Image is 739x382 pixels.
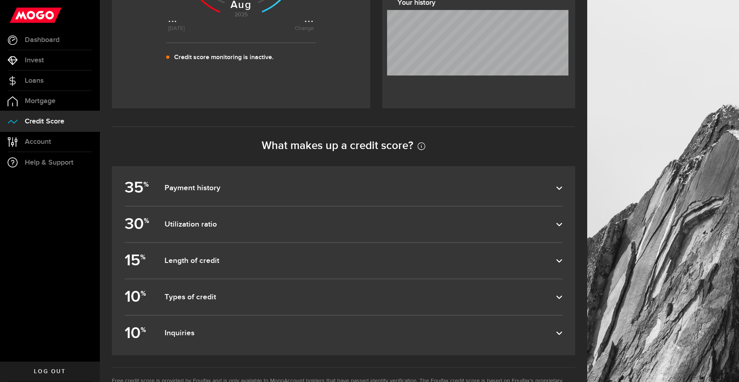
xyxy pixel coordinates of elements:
dfn: Inquiries [165,328,556,338]
sup: % [144,217,149,225]
h2: What makes up a credit score? [112,139,575,152]
sup: % [141,290,146,298]
dfn: Payment history [165,183,556,193]
span: Loans [25,77,44,84]
b: 15 [125,248,151,274]
p: Credit score monitoring is inactive. [174,53,274,62]
button: Open LiveChat chat widget [6,3,30,27]
dfn: Utilization ratio [165,220,556,229]
b: 10 [125,284,151,310]
span: Account [25,138,51,145]
span: Dashboard [25,36,60,44]
dfn: Types of credit [165,292,556,302]
span: Credit Score [25,118,64,125]
span: Log out [34,369,66,374]
b: 35 [125,175,151,201]
span: Invest [25,57,44,64]
dfn: Length of credit [165,256,556,266]
span: Help & Support [25,159,74,166]
sup: % [143,181,149,189]
b: 30 [125,211,151,237]
sup: % [140,253,145,262]
b: 10 [125,320,151,346]
span: Mortgage [25,97,56,105]
sup: % [141,326,146,334]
